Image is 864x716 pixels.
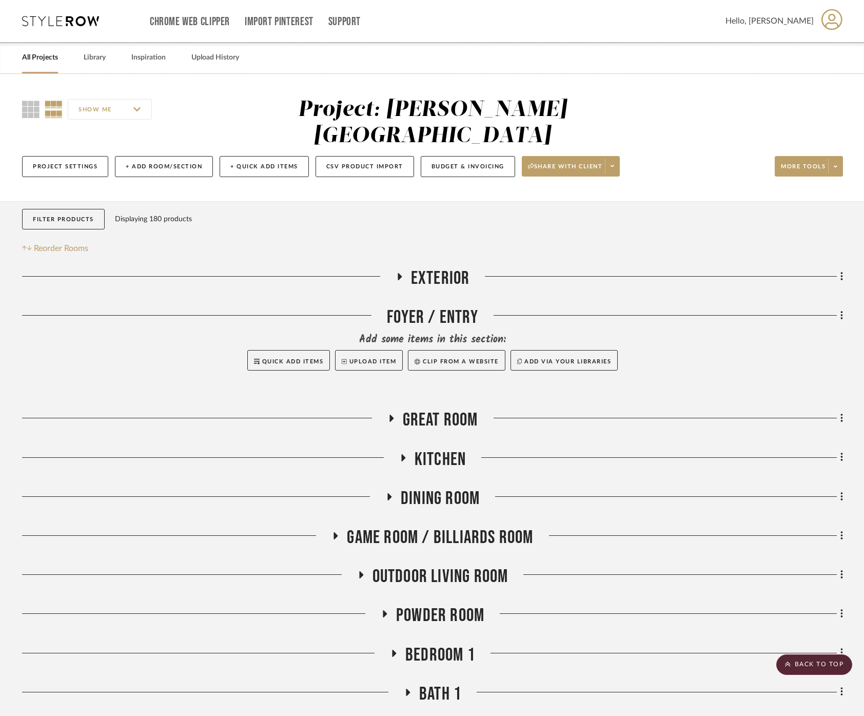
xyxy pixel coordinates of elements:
span: Game Room / Billiards Room [347,527,533,549]
a: All Projects [22,51,58,65]
span: More tools [781,163,826,178]
button: + Quick Add Items [220,156,309,177]
button: + Add Room/Section [115,156,213,177]
span: Outdoor living room [372,566,508,588]
span: Dining Room [401,488,480,510]
span: Exterior [411,267,470,289]
a: Chrome Web Clipper [150,17,230,26]
scroll-to-top-button: BACK TO TOP [776,654,852,675]
button: Quick Add Items [247,350,330,371]
span: Hello, [PERSON_NAME] [725,15,814,27]
span: Bath 1 [419,683,461,705]
div: Add some items in this section: [22,333,843,347]
button: Upload Item [335,350,403,371]
a: Support [328,17,361,26]
span: Quick Add Items [262,359,324,364]
a: Inspiration [131,51,166,65]
span: Great Room [403,409,478,431]
span: Bedroom 1 [405,644,475,666]
button: More tools [775,156,843,177]
a: Upload History [191,51,239,65]
div: Project: [PERSON_NAME][GEOGRAPHIC_DATA] [298,99,567,147]
span: Kitchen [415,449,466,471]
a: Library [84,51,106,65]
button: Clip from a website [408,350,505,371]
button: Reorder Rooms [22,242,88,255]
div: Displaying 180 products [115,209,192,229]
button: CSV Product Import [316,156,414,177]
span: Powder Room [396,605,484,627]
span: Share with client [528,163,603,178]
span: Reorder Rooms [34,242,88,255]
button: Budget & Invoicing [421,156,515,177]
button: Filter Products [22,209,105,230]
button: Share with client [522,156,620,177]
button: Project Settings [22,156,108,177]
button: Add via your libraries [510,350,618,371]
a: Import Pinterest [245,17,313,26]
